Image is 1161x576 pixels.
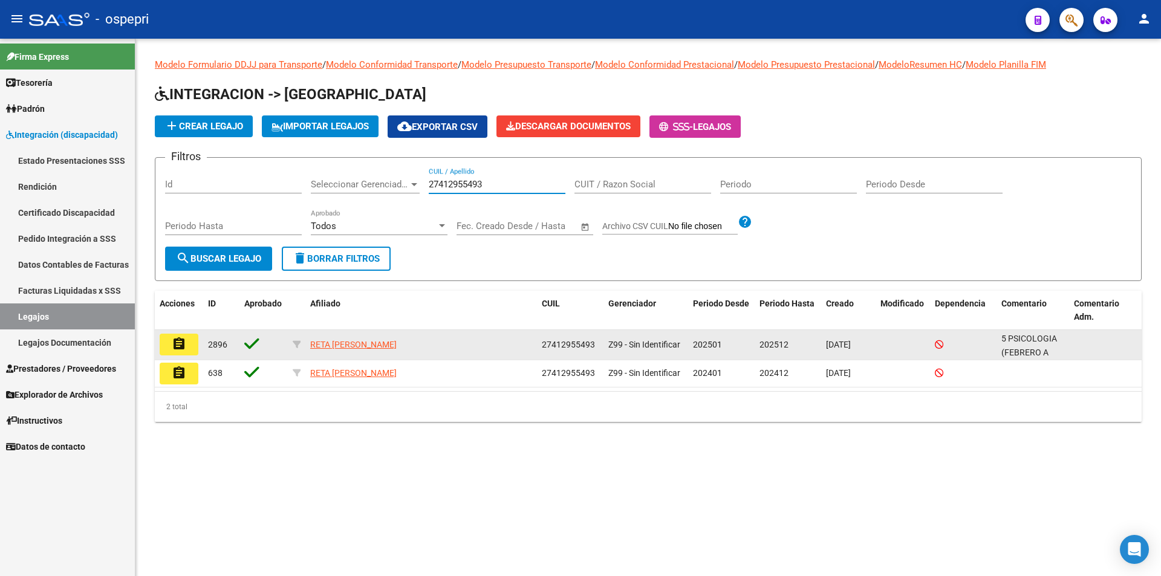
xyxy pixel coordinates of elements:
[155,86,426,103] span: INTEGRACION -> [GEOGRAPHIC_DATA]
[826,368,851,378] span: [DATE]
[1137,11,1151,26] mat-icon: person
[262,115,379,137] button: IMPORTAR LEGAJOS
[659,121,693,132] span: -
[160,299,195,308] span: Acciones
[738,59,875,70] a: Modelo Presupuesto Prestacional
[966,59,1046,70] a: Modelo Planilla FIM
[397,119,412,134] mat-icon: cloud_download
[293,251,307,265] mat-icon: delete
[172,366,186,380] mat-icon: assignment
[461,59,591,70] a: Modelo Presupuesto Transporte
[759,368,789,378] span: 202412
[930,291,997,331] datatable-header-cell: Dependencia
[457,221,496,231] input: Start date
[537,291,603,331] datatable-header-cell: CUIL
[310,299,340,308] span: Afiliado
[649,115,741,138] button: -Legajos
[293,253,380,264] span: Borrar Filtros
[282,247,391,271] button: Borrar Filtros
[755,291,821,331] datatable-header-cell: Periodo Hasta
[542,368,595,378] span: 27412955493
[1001,334,1066,481] span: 5 PSICOLOGIA (FEBRERO A DIC) MALLET MARIA MODULO MENSUAL DE MAESTRA DE APOYO. CASTRO CLAUDIA (FEB...
[738,215,752,229] mat-icon: help
[165,247,272,271] button: Buscar Legajo
[6,440,85,453] span: Datos de contacto
[608,299,656,308] span: Gerenciador
[10,11,24,26] mat-icon: menu
[759,340,789,349] span: 202512
[155,59,322,70] a: Modelo Formulario DDJJ para Transporte
[311,179,409,190] span: Seleccionar Gerenciador
[6,50,69,63] span: Firma Express
[96,6,149,33] span: - ospepri
[6,362,116,375] span: Prestadores / Proveedores
[311,221,336,231] span: Todos
[826,299,854,308] span: Creado
[6,128,118,141] span: Integración (discapacidad)
[6,76,53,89] span: Tesorería
[310,340,397,349] span: RETA [PERSON_NAME]
[239,291,288,331] datatable-header-cell: Aprobado
[506,121,631,132] span: Descargar Documentos
[1074,299,1119,322] span: Comentario Adm.
[155,291,203,331] datatable-header-cell: Acciones
[172,337,186,351] mat-icon: assignment
[507,221,565,231] input: End date
[821,291,876,331] datatable-header-cell: Creado
[176,253,261,264] span: Buscar Legajo
[155,115,253,137] button: Crear Legajo
[244,299,282,308] span: Aprobado
[668,221,738,232] input: Archivo CSV CUIL
[608,340,680,349] span: Z99 - Sin Identificar
[272,121,369,132] span: IMPORTAR LEGAJOS
[310,368,397,378] span: RETA [PERSON_NAME]
[6,414,62,427] span: Instructivos
[693,299,749,308] span: Periodo Desde
[176,251,190,265] mat-icon: search
[603,291,688,331] datatable-header-cell: Gerenciador
[997,291,1069,331] datatable-header-cell: Comentario
[305,291,537,331] datatable-header-cell: Afiliado
[397,121,478,132] span: Exportar CSV
[542,340,595,349] span: 27412955493
[579,220,593,234] button: Open calendar
[876,291,930,331] datatable-header-cell: Modificado
[164,121,243,132] span: Crear Legajo
[164,118,179,133] mat-icon: add
[388,115,487,138] button: Exportar CSV
[1069,291,1142,331] datatable-header-cell: Comentario Adm.
[155,58,1142,422] div: / / / / / /
[880,299,924,308] span: Modificado
[6,102,45,115] span: Padrón
[595,59,734,70] a: Modelo Conformidad Prestacional
[6,388,103,401] span: Explorador de Archivos
[496,115,640,137] button: Descargar Documentos
[759,299,815,308] span: Periodo Hasta
[155,392,1142,422] div: 2 total
[203,291,239,331] datatable-header-cell: ID
[693,368,722,378] span: 202401
[326,59,458,70] a: Modelo Conformidad Transporte
[208,368,223,378] span: 638
[608,368,680,378] span: Z99 - Sin Identificar
[208,299,216,308] span: ID
[826,340,851,349] span: [DATE]
[688,291,755,331] datatable-header-cell: Periodo Desde
[693,340,722,349] span: 202501
[693,121,731,132] span: Legajos
[1001,299,1047,308] span: Comentario
[935,299,986,308] span: Dependencia
[602,221,668,231] span: Archivo CSV CUIL
[879,59,962,70] a: ModeloResumen HC
[542,299,560,308] span: CUIL
[1120,535,1149,564] div: Open Intercom Messenger
[165,148,207,165] h3: Filtros
[208,340,227,349] span: 2896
